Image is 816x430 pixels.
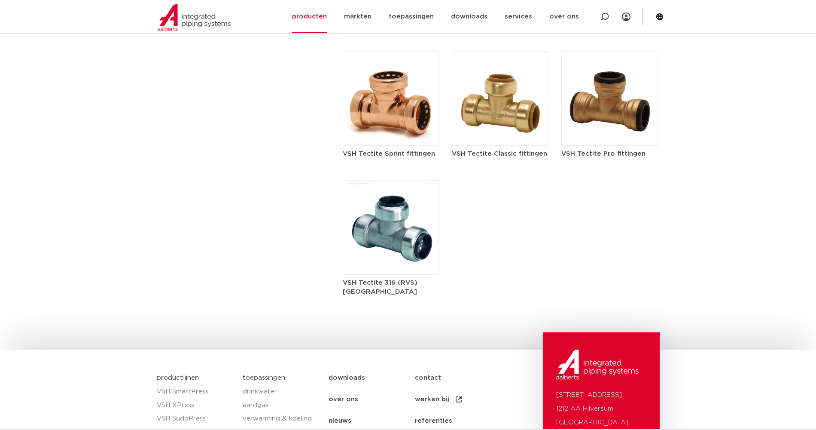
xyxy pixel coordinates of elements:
[329,367,415,389] a: downloads
[243,385,320,399] a: drinkwater
[415,389,501,410] a: werken bij
[243,399,320,412] a: aardgas
[157,385,234,399] a: VSH SmartPress
[561,95,658,158] a: VSH Tectite Pro fittingen
[243,375,285,381] a: toepassingen
[343,149,439,158] h5: VSH Tectite Sprint fittingen
[157,375,199,381] a: productlijnen
[343,224,439,296] a: VSH Tectite 316 (RVS) [GEOGRAPHIC_DATA]
[157,399,234,412] a: VSH XPress
[243,412,320,426] a: verwarming & koeling
[343,278,439,296] h5: VSH Tectite 316 (RVS) [GEOGRAPHIC_DATA]
[415,367,501,389] a: contact
[452,95,548,158] a: VSH Tectite Classic fittingen
[452,149,548,158] h5: VSH Tectite Classic fittingen
[329,389,415,410] a: over ons
[157,412,234,426] a: VSH SudoPress
[556,388,646,430] p: [STREET_ADDRESS] 1212 AA Hilversum [GEOGRAPHIC_DATA]
[343,95,439,158] a: VSH Tectite Sprint fittingen
[561,149,658,158] h5: VSH Tectite Pro fittingen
